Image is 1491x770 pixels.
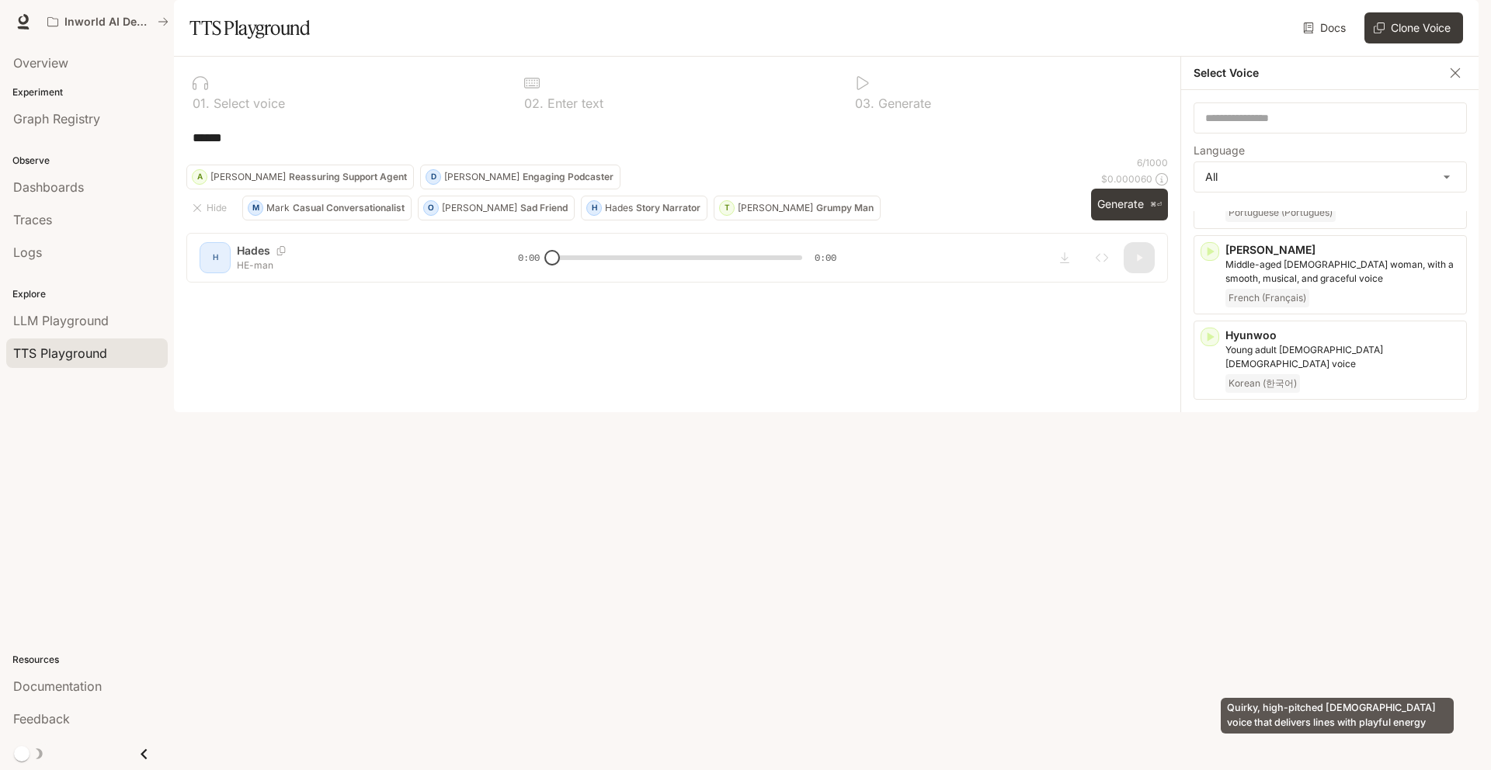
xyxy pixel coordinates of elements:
[1364,12,1463,43] button: Clone Voice
[520,203,568,213] p: Sad Friend
[186,165,414,189] button: A[PERSON_NAME]Reassuring Support Agent
[816,203,874,213] p: Grumpy Man
[587,196,601,220] div: H
[523,172,613,182] p: Engaging Podcaster
[1225,289,1309,307] span: French (Français)
[186,196,236,220] button: Hide
[424,196,438,220] div: O
[1091,189,1168,220] button: Generate⌘⏎
[444,172,520,182] p: [PERSON_NAME]
[426,165,440,189] div: D
[242,196,412,220] button: MMarkCasual Conversationalist
[544,97,603,109] p: Enter text
[738,203,813,213] p: [PERSON_NAME]
[40,6,176,37] button: All workspaces
[420,165,620,189] button: D[PERSON_NAME]Engaging Podcaster
[720,196,734,220] div: T
[714,196,881,220] button: T[PERSON_NAME]Grumpy Man
[293,203,405,213] p: Casual Conversationalist
[1225,258,1460,286] p: Middle-aged French woman, with a smooth, musical, and graceful voice
[418,196,575,220] button: O[PERSON_NAME]Sad Friend
[64,16,151,29] p: Inworld AI Demos
[1225,242,1460,258] p: [PERSON_NAME]
[248,196,262,220] div: M
[210,97,285,109] p: Select voice
[1225,374,1300,393] span: Korean (한국어)
[855,97,874,109] p: 0 3 .
[289,172,407,182] p: Reassuring Support Agent
[266,203,290,213] p: Mark
[874,97,931,109] p: Generate
[1137,156,1168,169] p: 6 / 1000
[210,172,286,182] p: [PERSON_NAME]
[189,12,310,43] h1: TTS Playground
[1194,145,1245,156] p: Language
[1225,203,1336,222] span: Portuguese (Português)
[1225,343,1460,371] p: Young adult Korean male voice
[636,203,700,213] p: Story Narrator
[1101,172,1152,186] p: $ 0.000060
[524,97,544,109] p: 0 2 .
[605,203,633,213] p: Hades
[193,97,210,109] p: 0 1 .
[1225,328,1460,343] p: Hyunwoo
[442,203,517,213] p: [PERSON_NAME]
[1194,162,1466,192] div: All
[581,196,707,220] button: HHadesStory Narrator
[193,165,207,189] div: A
[1300,12,1352,43] a: Docs
[1150,200,1162,210] p: ⌘⏎
[1221,698,1454,734] div: Quirky, high-pitched [DEMOGRAPHIC_DATA] voice that delivers lines with playful energy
